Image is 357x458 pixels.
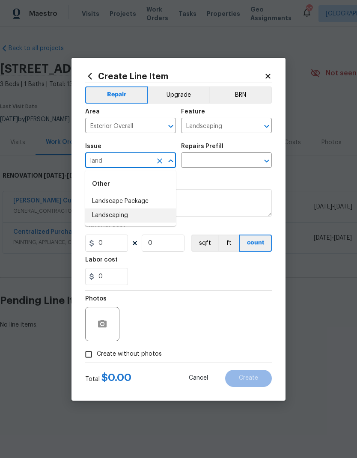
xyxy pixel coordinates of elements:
[85,86,148,104] button: Repair
[85,194,176,208] li: Landscape Package
[261,155,273,167] button: Open
[191,235,218,252] button: sqft
[189,375,208,381] span: Cancel
[85,71,264,81] h2: Create Line Item
[218,235,239,252] button: ft
[85,109,100,115] h5: Area
[165,120,177,132] button: Open
[165,155,177,167] button: Close
[101,372,131,383] span: $ 0.00
[175,370,222,387] button: Cancel
[181,143,223,149] h5: Repairs Prefill
[97,350,162,359] span: Create without photos
[85,373,131,384] div: Total
[85,296,107,302] h5: Photos
[85,257,118,263] h5: Labor cost
[85,174,176,194] div: Other
[225,370,272,387] button: Create
[209,86,272,104] button: BRN
[239,235,272,252] button: count
[261,120,273,132] button: Open
[154,155,166,167] button: Clear
[85,208,176,223] li: Landscaping
[181,109,205,115] h5: Feature
[239,375,258,381] span: Create
[85,143,101,149] h5: Issue
[148,86,209,104] button: Upgrade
